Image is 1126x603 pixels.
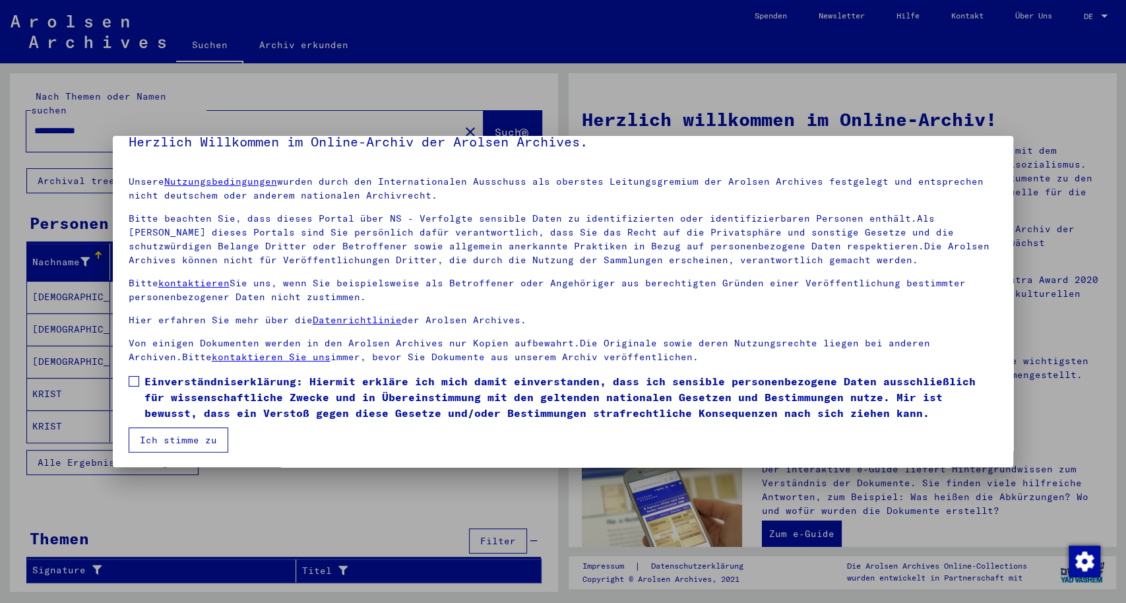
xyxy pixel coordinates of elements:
[129,313,998,327] p: Hier erfahren Sie mehr über die der Arolsen Archives.
[164,175,277,187] a: Nutzungsbedingungen
[1069,546,1100,577] img: Zustimmung ändern
[129,428,228,453] button: Ich stimme zu
[313,314,402,326] a: Datenrichtlinie
[129,212,998,267] p: Bitte beachten Sie, dass dieses Portal über NS - Verfolgte sensible Daten zu identifizierten oder...
[129,175,998,203] p: Unsere wurden durch den Internationalen Ausschuss als oberstes Leitungsgremium der Arolsen Archiv...
[129,276,998,304] p: Bitte Sie uns, wenn Sie beispielsweise als Betroffener oder Angehöriger aus berechtigten Gründen ...
[158,277,230,289] a: kontaktieren
[144,373,998,421] span: Einverständniserklärung: Hiermit erkläre ich mich damit einverstanden, dass ich sensible personen...
[129,131,998,152] h5: Herzlich Willkommen im Online-Archiv der Arolsen Archives.
[129,336,998,364] p: Von einigen Dokumenten werden in den Arolsen Archives nur Kopien aufbewahrt.Die Originale sowie d...
[212,351,330,363] a: kontaktieren Sie uns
